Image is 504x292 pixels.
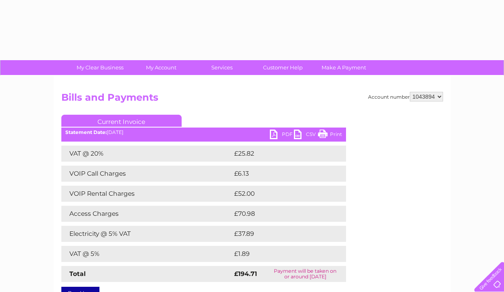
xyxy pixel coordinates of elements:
[232,206,330,222] td: £70.98
[270,130,294,141] a: PDF
[318,130,342,141] a: Print
[61,115,182,127] a: Current Invoice
[265,266,346,282] td: Payment will be taken on or around [DATE]
[232,166,326,182] td: £6.13
[368,92,443,101] div: Account number
[232,226,330,242] td: £37.89
[61,226,232,242] td: Electricity @ 5% VAT
[250,60,316,75] a: Customer Help
[61,146,232,162] td: VAT @ 20%
[61,166,232,182] td: VOIP Call Charges
[61,246,232,262] td: VAT @ 5%
[232,186,330,202] td: £52.00
[65,129,107,135] b: Statement Date:
[311,60,377,75] a: Make A Payment
[61,186,232,202] td: VOIP Rental Charges
[234,270,257,278] strong: £194.71
[67,60,133,75] a: My Clear Business
[69,270,86,278] strong: Total
[128,60,194,75] a: My Account
[232,146,330,162] td: £25.82
[189,60,255,75] a: Services
[61,130,346,135] div: [DATE]
[61,92,443,107] h2: Bills and Payments
[294,130,318,141] a: CSV
[61,206,232,222] td: Access Charges
[232,246,327,262] td: £1.89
